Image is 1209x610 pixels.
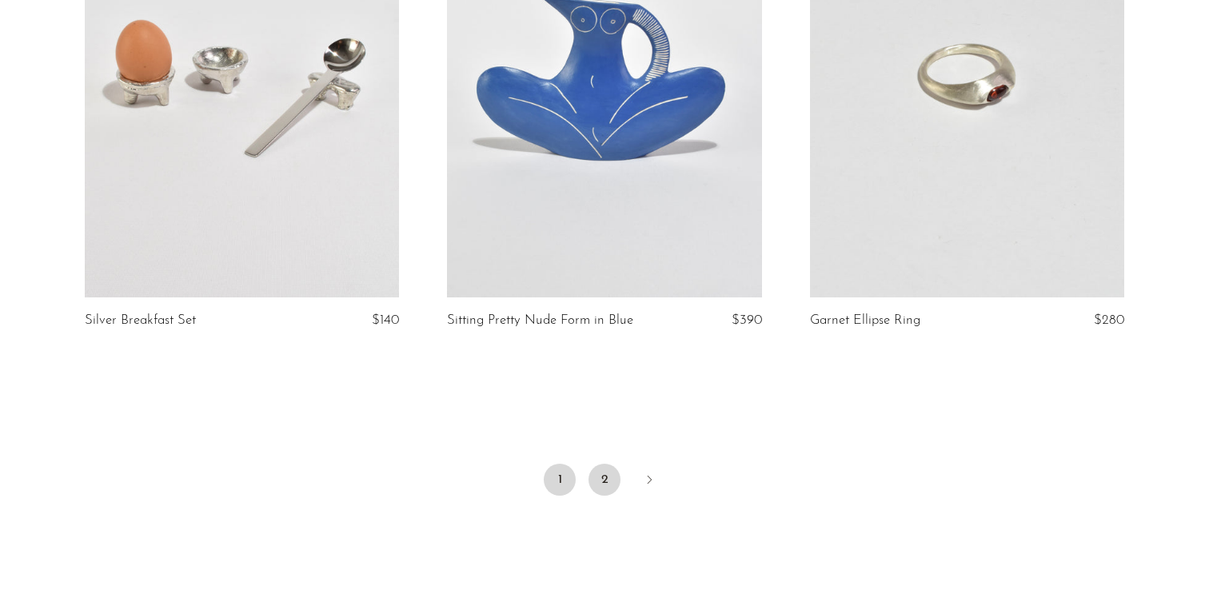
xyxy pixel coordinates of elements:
a: 2 [589,464,620,496]
a: Garnet Ellipse Ring [810,313,920,328]
a: Sitting Pretty Nude Form in Blue [447,313,633,328]
span: $390 [732,313,762,327]
a: Next [633,464,665,499]
span: $280 [1094,313,1124,327]
a: Silver Breakfast Set [85,313,196,328]
span: $140 [372,313,399,327]
span: 1 [544,464,576,496]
